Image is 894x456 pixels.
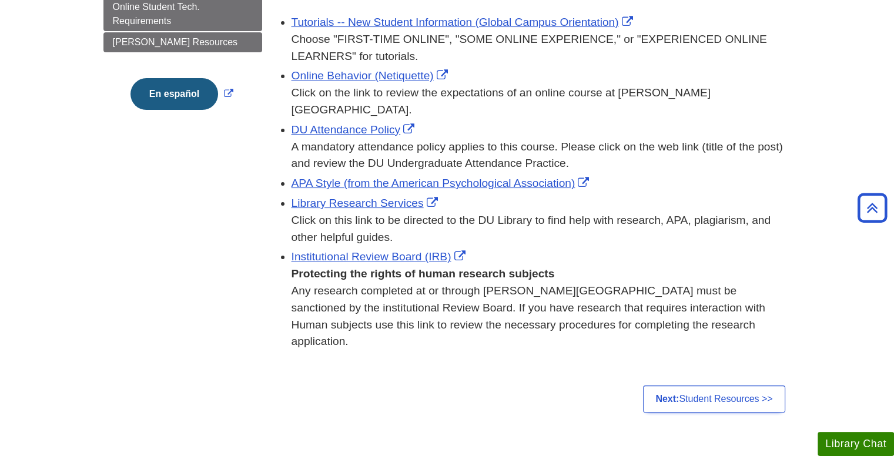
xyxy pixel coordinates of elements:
button: Library Chat [818,432,894,456]
a: Link opens in new window [292,123,418,136]
div: Click on the link to review the expectations of an online course at [PERSON_NAME][GEOGRAPHIC_DATA]. [292,85,791,119]
a: Link opens in new window [292,69,451,82]
div: Choose "FIRST-TIME ONLINE", "SOME ONLINE EXPERIENCE," or "EXPERIENCED ONLINE LEARNERS" for tutori... [292,31,791,65]
div: Click on this link to be directed to the DU Library to find help with research, APA, plagiarism, ... [292,212,791,246]
span: Online Student Tech. Requirements [113,2,200,26]
a: Link opens in new window [128,89,236,99]
a: Next:Student Resources >> [643,385,785,413]
a: Link opens in new window [292,197,441,209]
button: En español [130,78,218,110]
a: Link opens in new window [292,177,592,189]
div: A mandatory attendance policy applies to this course. Please click on the web link (title of the ... [292,139,791,173]
a: Link opens in new window [292,250,468,263]
div: Any research completed at or through [PERSON_NAME][GEOGRAPHIC_DATA] must be sanctioned by the ins... [292,266,791,350]
span: [PERSON_NAME] Resources [113,37,238,47]
strong: Protecting the rights of human research subjects [292,267,555,280]
strong: Next: [655,394,679,404]
a: Link opens in new window [292,16,636,28]
a: [PERSON_NAME] Resources [103,32,262,52]
a: Back to Top [853,200,891,216]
